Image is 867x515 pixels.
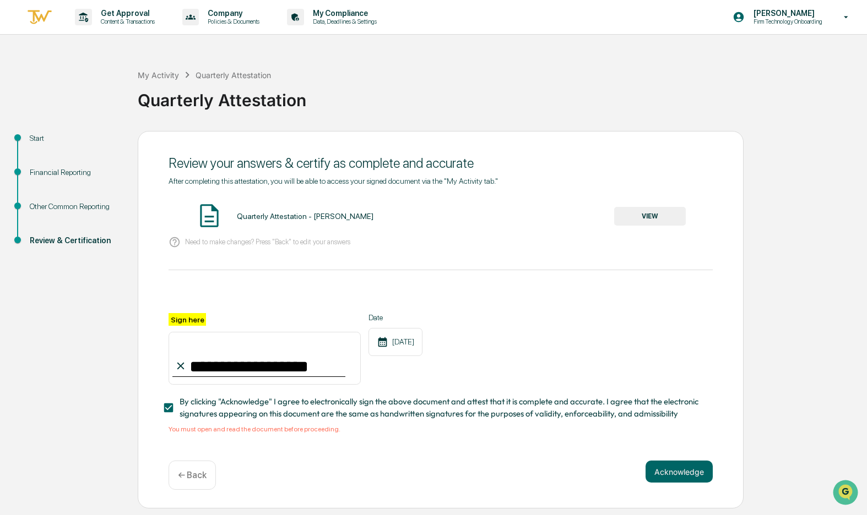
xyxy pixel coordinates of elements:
div: Quarterly Attestation [196,70,271,80]
label: Date [369,313,422,322]
div: [DATE] [369,328,422,356]
button: VIEW [614,207,686,226]
img: logo [26,8,53,26]
p: Content & Transactions [92,18,160,25]
p: Company [199,9,265,18]
img: Document Icon [196,202,223,229]
p: ← Back [178,470,207,480]
div: We're available if you need us! [37,95,139,104]
div: My Activity [138,70,179,80]
button: Acknowledge [646,461,713,483]
a: 🗄️Attestations [75,134,141,154]
p: Policies & Documents [199,18,265,25]
div: 🖐️ [11,140,20,149]
iframe: Open customer support [832,479,861,508]
a: Powered byPylon [78,186,133,195]
label: Sign here [169,313,206,326]
span: After completing this attestation, you will be able to access your signed document via the "My Ac... [169,177,498,185]
div: Financial Reporting [30,167,120,178]
a: 🖐️Preclearance [7,134,75,154]
p: [PERSON_NAME] [745,9,828,18]
div: You must open and read the document before proceeding. [169,425,713,433]
span: Pylon [110,187,133,195]
div: Quarterly Attestation [138,81,861,110]
p: Need to make changes? Press "Back" to edit your answers [185,238,350,246]
div: Review your answers & certify as complete and accurate [169,155,713,171]
div: Review & Certification [30,235,120,246]
button: Start new chat [187,87,201,101]
span: Attestations [91,139,137,150]
img: 1746055101610-c473b297-6a78-478c-a979-82029cc54cd1 [11,84,31,104]
div: 🗄️ [80,140,89,149]
p: How can we help? [11,23,201,41]
p: Firm Technology Onboarding [745,18,828,25]
div: Quarterly Attestation - [PERSON_NAME] [237,212,373,221]
div: 🔎 [11,161,20,169]
div: Start [30,133,120,144]
div: Start new chat [37,84,181,95]
span: Data Lookup [22,160,69,171]
p: My Compliance [304,9,382,18]
p: Get Approval [92,9,160,18]
span: Preclearance [22,139,71,150]
span: By clicking "Acknowledge" I agree to electronically sign the above document and attest that it is... [180,396,704,420]
div: Other Common Reporting [30,201,120,212]
a: 🔎Data Lookup [7,155,74,175]
p: Data, Deadlines & Settings [304,18,382,25]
